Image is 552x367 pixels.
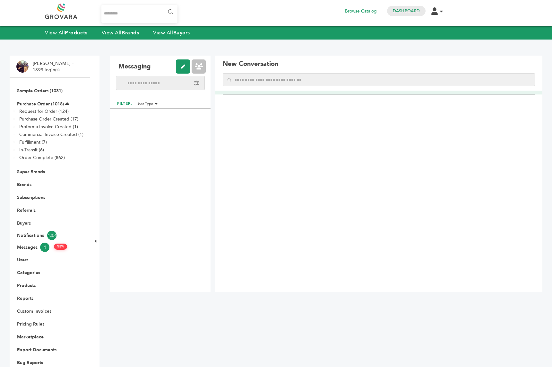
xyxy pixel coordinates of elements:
a: Notifications4204 [17,231,82,240]
a: Purchase Order (1018) [17,101,64,107]
a: Subscriptions [17,194,45,201]
a: Custom Invoices [17,308,51,314]
span: 4204 [47,231,56,240]
strong: Buyers [173,29,190,36]
a: Purchase Order Created (17) [19,116,78,122]
a: Marketplace [17,334,44,340]
span: 4 [40,243,49,252]
a: Referrals [17,207,36,213]
a: Commercial Invoice Created (1) [19,131,83,138]
li: User Type [136,100,163,108]
a: Super Brands [17,169,45,175]
span: NEW [54,244,67,250]
a: View AllProducts [45,29,88,36]
h2: FILTER: [117,99,133,108]
a: Buyers [17,220,31,226]
a: Users [17,257,28,263]
a: Pricing Rules [17,321,44,327]
a: Sample Orders (1031) [17,88,63,94]
a: View AllBrands [102,29,139,36]
a: In-Transit (6) [19,147,44,153]
input: Search... [101,5,177,23]
a: Categories [17,270,40,276]
a: View AllBuyers [153,29,190,36]
a: Messages4 NEW [17,243,82,252]
a: Export Documents [17,347,56,353]
input: Search messages [116,76,205,90]
a: Products [17,282,36,289]
a: Browse Catalog [345,8,377,15]
a: Fulfillment (7) [19,139,47,145]
li: [PERSON_NAME] - 1899 login(s) [33,60,75,73]
a: Brands [17,182,31,188]
a: Request for Order (124) [19,108,69,114]
a: Bug Reports [17,360,43,366]
strong: Brands [122,29,139,36]
h1: Messaging [118,62,151,71]
a: Reports [17,295,33,301]
strong: Products [65,29,87,36]
h1: New Conversation [223,59,535,71]
a: Proforma Invoice Created (1) [19,124,78,130]
a: Dashboard [393,8,420,14]
a: Order Complete (862) [19,155,65,161]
